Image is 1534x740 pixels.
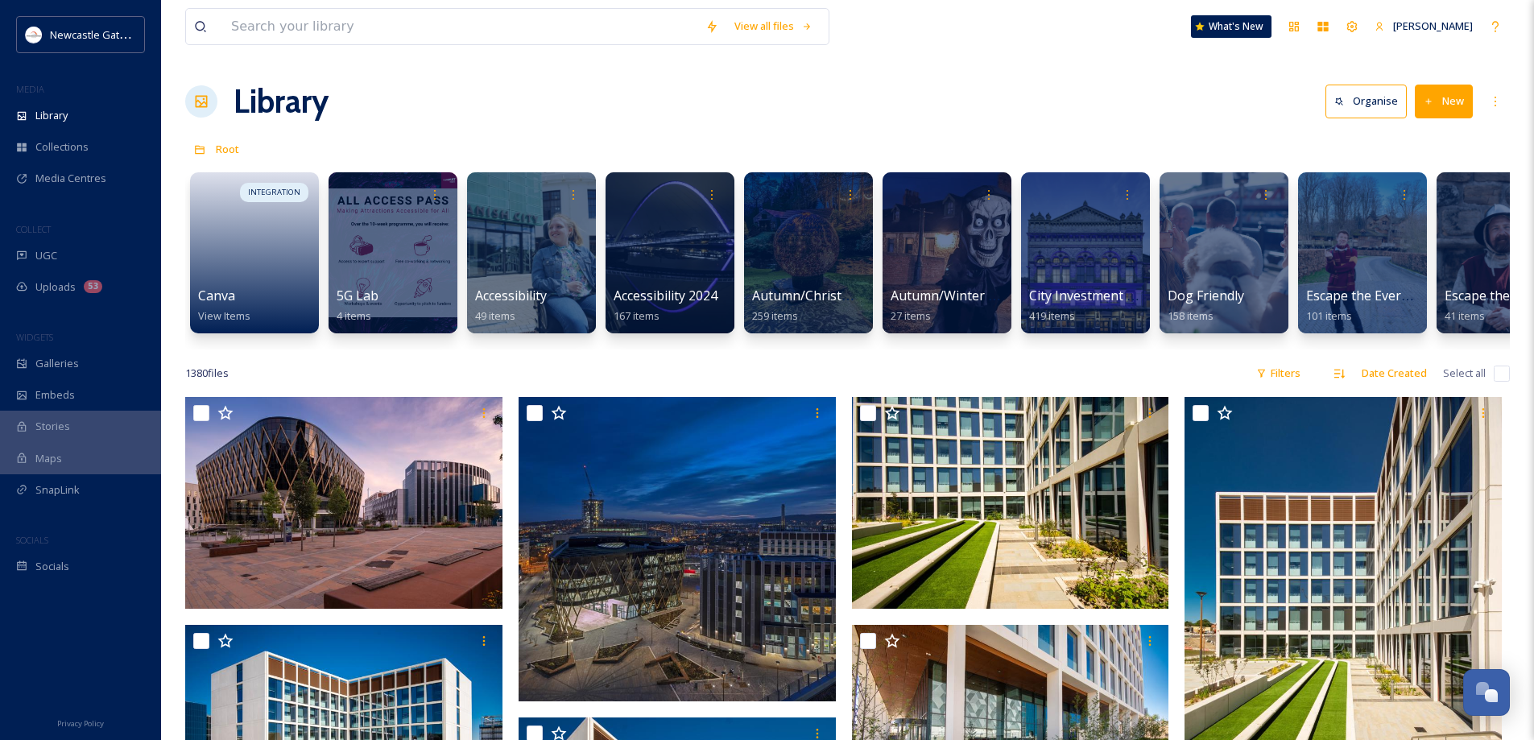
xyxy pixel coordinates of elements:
[248,187,300,198] span: INTEGRATION
[1306,308,1352,323] span: 101 items
[1415,85,1473,118] button: New
[1367,10,1481,42] a: [PERSON_NAME]
[852,397,1169,609] img: KIER-BIO-3971.jpg
[1168,287,1244,304] span: Dog Friendly
[57,718,104,729] span: Privacy Policy
[16,331,53,343] span: WIDGETS
[614,288,717,323] a: Accessibility 2024167 items
[35,356,79,371] span: Galleries
[16,223,51,235] span: COLLECT
[234,77,329,126] a: Library
[35,248,57,263] span: UGC
[57,713,104,732] a: Privacy Policy
[35,482,80,498] span: SnapLink
[726,10,821,42] a: View all files
[891,288,1147,323] a: Autumn/Winter Partner Submissions 202527 items
[752,288,949,323] a: Autumn/Christmas Campaign 25259 items
[1325,85,1407,118] button: Organise
[1463,669,1510,716] button: Open Chat
[26,27,42,43] img: DqD9wEUd_400x400.jpg
[614,287,717,304] span: Accessibility 2024
[1029,287,1171,304] span: City Investment Images
[1168,288,1244,323] a: Dog Friendly158 items
[337,308,371,323] span: 4 items
[1393,19,1473,33] span: [PERSON_NAME]
[475,287,547,304] span: Accessibility
[16,83,44,95] span: MEDIA
[35,279,76,295] span: Uploads
[216,139,239,159] a: Root
[1029,308,1075,323] span: 419 items
[519,397,836,701] img: Helix 090120200 - Credit Graeme Peacock.jpg
[891,308,931,323] span: 27 items
[1445,308,1485,323] span: 41 items
[35,139,89,155] span: Collections
[50,27,198,42] span: Newcastle Gateshead Initiative
[35,451,62,466] span: Maps
[752,308,798,323] span: 259 items
[1354,358,1435,389] div: Date Created
[185,397,502,609] img: NICD and FDC - Credit Gillespies.jpg
[35,387,75,403] span: Embeds
[84,280,102,293] div: 53
[185,164,324,333] a: INTEGRATIONCanvaView Items
[16,534,48,546] span: SOCIALS
[1168,308,1214,323] span: 158 items
[35,419,70,434] span: Stories
[1191,15,1271,38] a: What's New
[185,366,229,381] span: 1380 file s
[1029,288,1171,323] a: City Investment Images419 items
[1443,366,1486,381] span: Select all
[35,108,68,123] span: Library
[198,308,250,323] span: View Items
[891,287,1147,304] span: Autumn/Winter Partner Submissions 2025
[475,288,547,323] a: Accessibility49 items
[614,308,659,323] span: 167 items
[475,308,515,323] span: 49 items
[198,287,235,304] span: Canva
[1306,288,1461,323] a: Escape the Everyday 2022101 items
[35,559,69,574] span: Socials
[35,171,106,186] span: Media Centres
[1248,358,1309,389] div: Filters
[216,142,239,156] span: Root
[1306,287,1461,304] span: Escape the Everyday 2022
[337,288,378,323] a: 5G Lab4 items
[752,287,949,304] span: Autumn/Christmas Campaign 25
[223,9,697,44] input: Search your library
[337,287,378,304] span: 5G Lab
